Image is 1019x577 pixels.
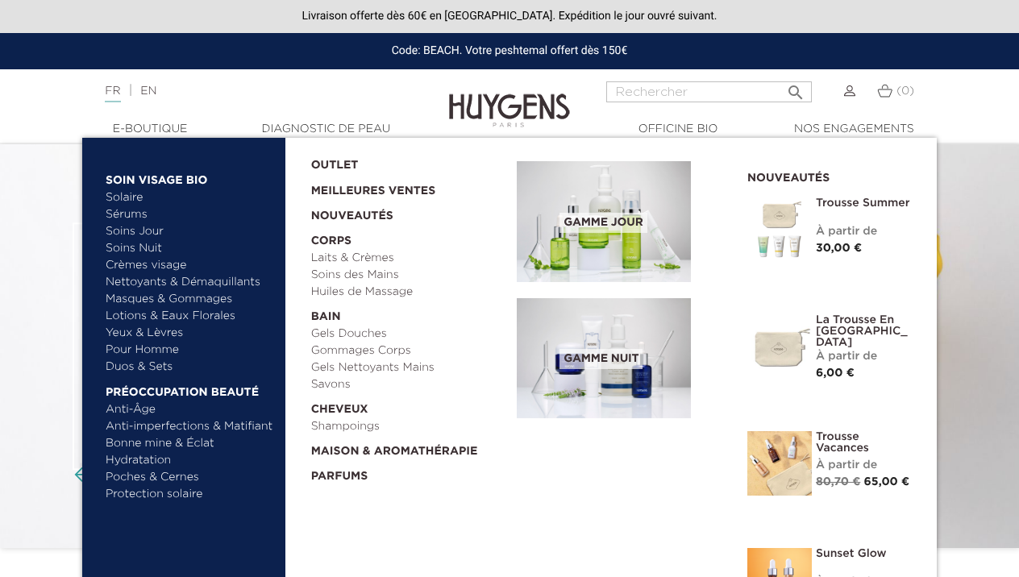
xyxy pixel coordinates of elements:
div: Boutons du carrousel [81,463,133,488]
a: Trousse Vacances [816,431,913,454]
a: FR [105,85,120,102]
a: Parfums [311,460,506,485]
h2: Nouveautés [747,166,913,185]
a: Gamme nuit [517,298,723,419]
a: Huiles de Massage [311,284,506,301]
a: La Trousse en [GEOGRAPHIC_DATA] [816,314,913,348]
a: E-Boutique [69,121,231,138]
img: La Trousse vacances [747,431,812,496]
div: À partir de [816,457,913,474]
span: Gamme jour [559,213,647,233]
a: Nos engagements [773,121,934,138]
a: Meilleures Ventes [311,174,492,200]
a: Soin Visage Bio [106,164,274,189]
a: Gels Nettoyants Mains [311,359,506,376]
a: Officine Bio [597,121,759,138]
a: Masques & Gommages [106,291,274,308]
button:  [781,77,810,98]
a: Pour Homme [106,342,274,359]
a: Gamme jour [517,161,723,282]
img: Trousse Summer [747,197,812,262]
a: Lotions & Eaux Florales [106,308,274,325]
a: Yeux & Lèvres [106,325,274,342]
span: 6,00 € [816,367,855,379]
input: Rechercher [606,81,812,102]
a: Sunset Glow [816,548,913,559]
a: Trousse Summer [816,197,913,209]
a: Soins Jour [106,223,274,240]
a: Diagnostic de peau [245,121,406,138]
a: Poches & Cernes [106,469,274,486]
a: Gels Douches [311,326,506,342]
span: (0) [896,85,914,97]
a: Laits & Crèmes [311,250,506,267]
a: Protection solaire [106,486,274,503]
a: Bain [311,301,506,326]
img: routine_jour_banner.jpg [517,161,691,282]
a: Bonne mine & Éclat [106,435,274,452]
span: 65,00 € [864,476,910,488]
a: Soins Nuit [106,240,260,257]
a: Crèmes visage [106,257,274,274]
a: Duos & Sets [106,359,274,376]
a: Soins des Mains [311,267,506,284]
img: routine_nuit_banner.jpg [517,298,691,419]
a: Anti-Âge [106,401,274,418]
a: Préoccupation beauté [106,376,274,401]
span: 30,00 € [816,243,862,254]
div: À partir de [816,223,913,240]
i:  [786,78,805,98]
a: Corps [311,225,506,250]
span: 80,70 € [816,476,860,488]
a: Anti-imperfections & Matifiant [106,418,274,435]
span: Gamme nuit [559,349,643,369]
a: Nettoyants & Démaquillants [106,274,274,291]
a: Cheveux [311,393,506,418]
a: OUTLET [311,149,492,174]
a: Savons [311,376,506,393]
a: Shampoings [311,418,506,435]
a: Nouveautés [311,200,506,225]
img: Huygens [449,68,570,130]
a: Sérums [106,206,274,223]
a: Hydratation [106,452,274,469]
a: Maison & Aromathérapie [311,435,506,460]
img: La Trousse en Coton [747,314,812,379]
a: Gommages Corps [311,342,506,359]
a: Solaire [106,189,274,206]
div: À partir de [816,348,913,365]
a: EN [140,85,156,97]
div: | [97,81,412,101]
